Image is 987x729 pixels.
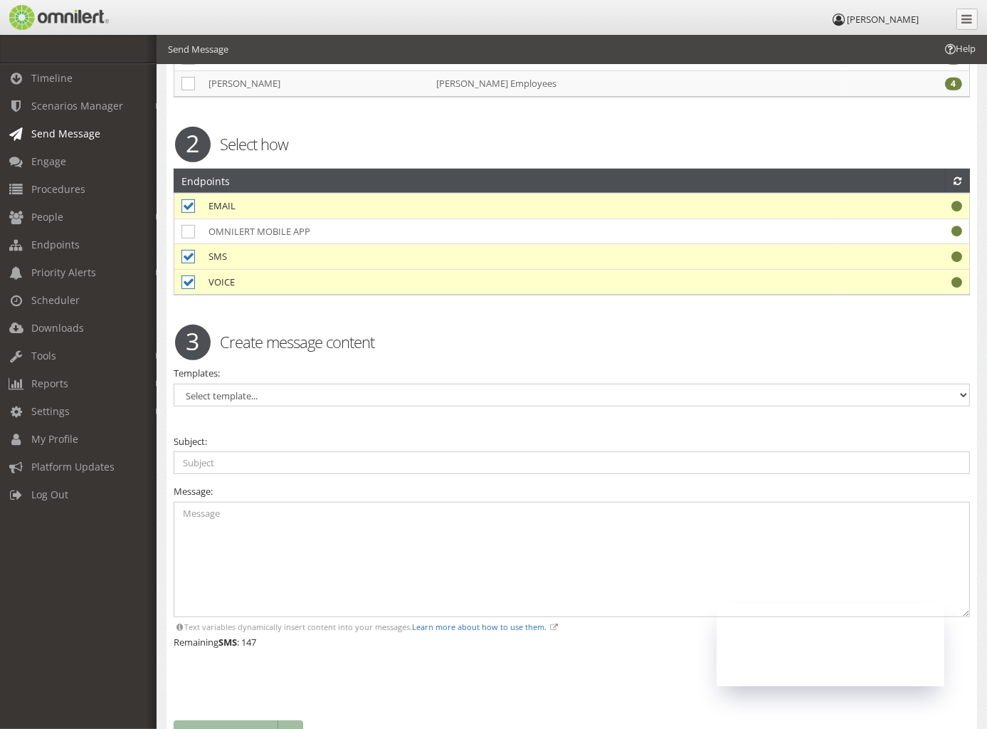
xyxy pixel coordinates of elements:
[174,451,970,474] input: Subject
[31,238,80,251] span: Endpoints
[31,460,115,473] span: Platform Updates
[951,278,962,287] i: Working properly.
[31,182,85,196] span: Procedures
[412,622,547,632] a: Learn more about how to use them.
[847,13,919,26] span: [PERSON_NAME]
[31,210,63,224] span: People
[951,201,962,211] i: Working properly.
[31,349,56,362] span: Tools
[956,9,978,30] a: Collapse Menu
[201,219,833,244] td: OMNILERT MOBILE APP
[31,71,73,85] span: Timeline
[174,485,213,498] label: Message:
[174,367,220,380] label: Templates:
[31,377,68,390] span: Reports
[174,435,207,449] label: Subject:
[175,127,211,162] span: 2
[175,325,211,360] span: 3
[164,331,979,352] h2: Create message content
[31,432,78,446] span: My Profile
[201,70,429,96] td: [PERSON_NAME]
[31,321,84,335] span: Downloads
[31,293,80,307] span: Scheduler
[31,154,66,168] span: Engage
[31,404,70,418] span: Settings
[717,604,944,686] iframe: OMNILERT Status
[181,169,230,192] h2: Endpoints
[943,42,976,56] span: Help
[945,78,962,90] div: 4
[7,5,109,30] img: Omnilert
[168,43,228,56] li: Send Message
[201,244,833,270] td: SMS
[174,622,970,632] div: Text variables dynamically insert content into your messages.
[31,488,68,501] span: Log Out
[164,133,979,154] h2: Select how
[429,70,848,96] td: [PERSON_NAME] Employees
[218,636,237,649] strong: SMS
[951,226,962,236] i: Working properly.
[31,99,123,112] span: Scenarios Manager
[174,636,239,649] span: Remaining :
[951,252,962,261] i: Working properly.
[31,127,100,140] span: Send Message
[31,266,96,279] span: Priority Alerts
[201,193,833,219] td: EMAIL
[241,636,256,649] span: 147
[201,269,833,294] td: VOICE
